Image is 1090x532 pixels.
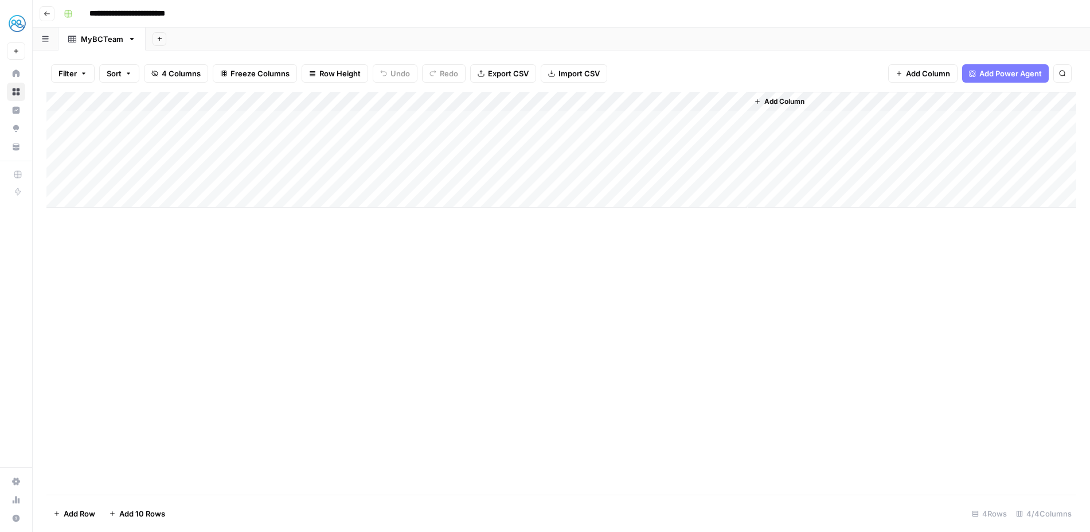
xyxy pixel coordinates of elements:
span: Add Column [764,96,804,107]
button: Help + Support [7,509,25,527]
a: MyBCTeam [58,28,146,51]
span: 4 Columns [162,68,201,79]
img: MyHealthTeam Logo [7,13,28,34]
button: Export CSV [470,64,536,83]
button: Add 10 Rows [102,504,172,523]
a: Opportunities [7,119,25,138]
button: Import CSV [541,64,607,83]
a: Insights [7,101,25,119]
button: Freeze Columns [213,64,297,83]
span: Filter [58,68,77,79]
button: Add Column [749,94,809,109]
div: MyBCTeam [81,33,123,45]
span: Export CSV [488,68,529,79]
button: Add Row [46,504,102,523]
span: Add Column [906,68,950,79]
button: Filter [51,64,95,83]
span: Add Power Agent [979,68,1042,79]
button: Add Column [888,64,958,83]
button: Redo [422,64,466,83]
span: Sort [107,68,122,79]
span: Row Height [319,68,361,79]
button: Undo [373,64,417,83]
a: Settings [7,472,25,491]
button: Workspace: MyHealthTeam [7,9,25,38]
div: 4/4 Columns [1011,504,1076,523]
button: Sort [99,64,139,83]
a: Your Data [7,138,25,156]
span: Freeze Columns [230,68,290,79]
div: 4 Rows [967,504,1011,523]
button: Add Power Agent [962,64,1049,83]
span: Redo [440,68,458,79]
span: Undo [390,68,410,79]
span: Add 10 Rows [119,508,165,519]
button: Row Height [302,64,368,83]
span: Import CSV [558,68,600,79]
span: Add Row [64,508,95,519]
a: Home [7,64,25,83]
a: Browse [7,83,25,101]
a: Usage [7,491,25,509]
button: 4 Columns [144,64,208,83]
